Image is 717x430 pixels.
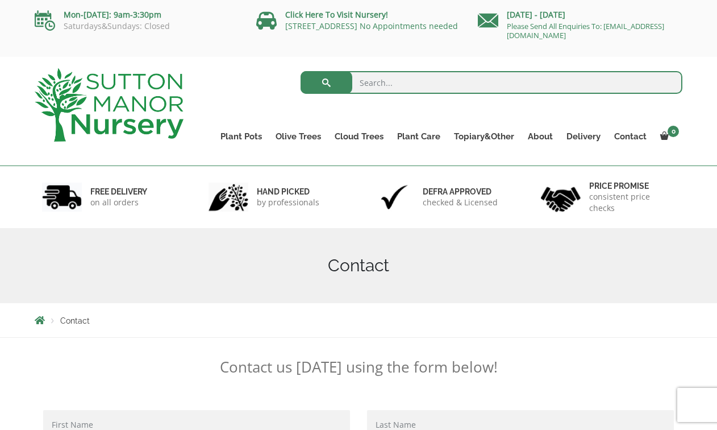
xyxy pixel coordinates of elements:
[589,191,676,214] p: consistent price checks
[35,22,239,31] p: Saturdays&Sundays: Closed
[257,197,319,208] p: by professionals
[90,197,147,208] p: on all orders
[541,180,581,214] img: 4.jpg
[214,129,269,144] a: Plant Pots
[35,68,184,142] img: logo
[301,71,683,94] input: Search...
[607,129,653,144] a: Contact
[269,129,328,144] a: Olive Trees
[35,255,682,276] h1: Contact
[257,187,319,197] h6: hand picked
[521,129,560,144] a: About
[589,181,676,191] h6: Price promise
[423,187,498,197] h6: Defra approved
[328,129,390,144] a: Cloud Trees
[42,183,82,212] img: 1.jpg
[447,129,521,144] a: Topiary&Other
[35,358,682,376] p: Contact us [DATE] using the form below!
[35,316,682,325] nav: Breadcrumbs
[374,183,414,212] img: 3.jpg
[507,21,664,40] a: Please Send All Enquiries To: [EMAIL_ADDRESS][DOMAIN_NAME]
[209,183,248,212] img: 2.jpg
[653,129,682,144] a: 0
[560,129,607,144] a: Delivery
[668,126,679,137] span: 0
[60,316,90,325] span: Contact
[35,8,239,22] p: Mon-[DATE]: 9am-3:30pm
[390,129,447,144] a: Plant Care
[285,20,458,31] a: [STREET_ADDRESS] No Appointments needed
[285,9,388,20] a: Click Here To Visit Nursery!
[423,197,498,208] p: checked & Licensed
[478,8,682,22] p: [DATE] - [DATE]
[90,187,147,197] h6: FREE DELIVERY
